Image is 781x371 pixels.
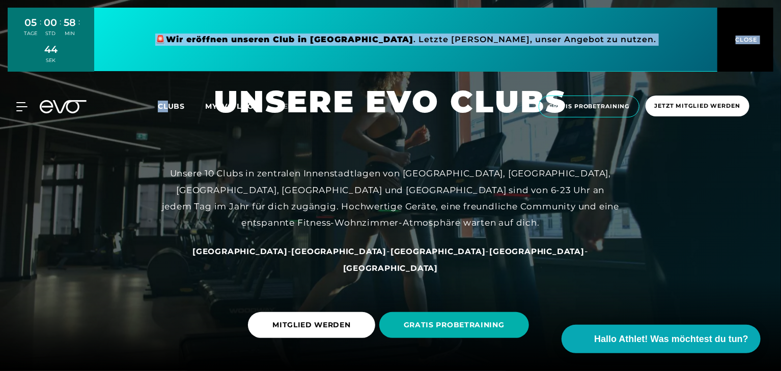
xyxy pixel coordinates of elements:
[44,30,58,37] div: STD
[60,16,62,43] div: :
[158,101,205,111] a: Clubs
[161,243,620,276] div: - - - -
[562,325,761,353] button: Hallo Athlet! Was möchtest du tun?
[283,102,294,111] span: en
[292,246,387,256] a: [GEOGRAPHIC_DATA]
[717,8,773,72] button: CLOSE
[548,102,630,111] span: Gratis Probetraining
[292,246,387,256] span: [GEOGRAPHIC_DATA]
[192,246,288,256] a: [GEOGRAPHIC_DATA]
[44,57,58,64] div: SEK
[343,263,438,273] a: [GEOGRAPHIC_DATA]
[64,30,76,37] div: MIN
[272,320,351,330] span: MITGLIED WERDEN
[343,263,438,273] span: [GEOGRAPHIC_DATA]
[24,30,38,37] div: TAGE
[283,101,306,112] a: en
[44,42,58,57] div: 44
[404,320,505,330] span: GRATIS PROBETRAINING
[733,35,758,44] span: CLOSE
[158,102,185,111] span: Clubs
[643,96,752,117] a: Jetzt Mitglied werden
[489,246,584,256] a: [GEOGRAPHIC_DATA]
[161,165,620,231] div: Unsere 10 Clubs in zentralen Innenstadtlagen von [GEOGRAPHIC_DATA], [GEOGRAPHIC_DATA], [GEOGRAPHI...
[655,102,740,110] span: Jetzt Mitglied werden
[64,15,76,30] div: 58
[536,96,643,117] a: Gratis Probetraining
[24,15,38,30] div: 05
[594,332,748,346] span: Hallo Athlet! Was möchtest du tun?
[390,246,486,256] a: [GEOGRAPHIC_DATA]
[192,246,288,256] span: [GEOGRAPHIC_DATA]
[390,246,486,256] span: [GEOGRAPHIC_DATA]
[379,304,533,346] a: GRATIS PROBETRAINING
[40,16,42,43] div: :
[205,102,263,111] a: MYEVO LOGIN
[79,16,80,43] div: :
[489,246,584,256] span: [GEOGRAPHIC_DATA]
[44,15,58,30] div: 00
[248,304,379,346] a: MITGLIED WERDEN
